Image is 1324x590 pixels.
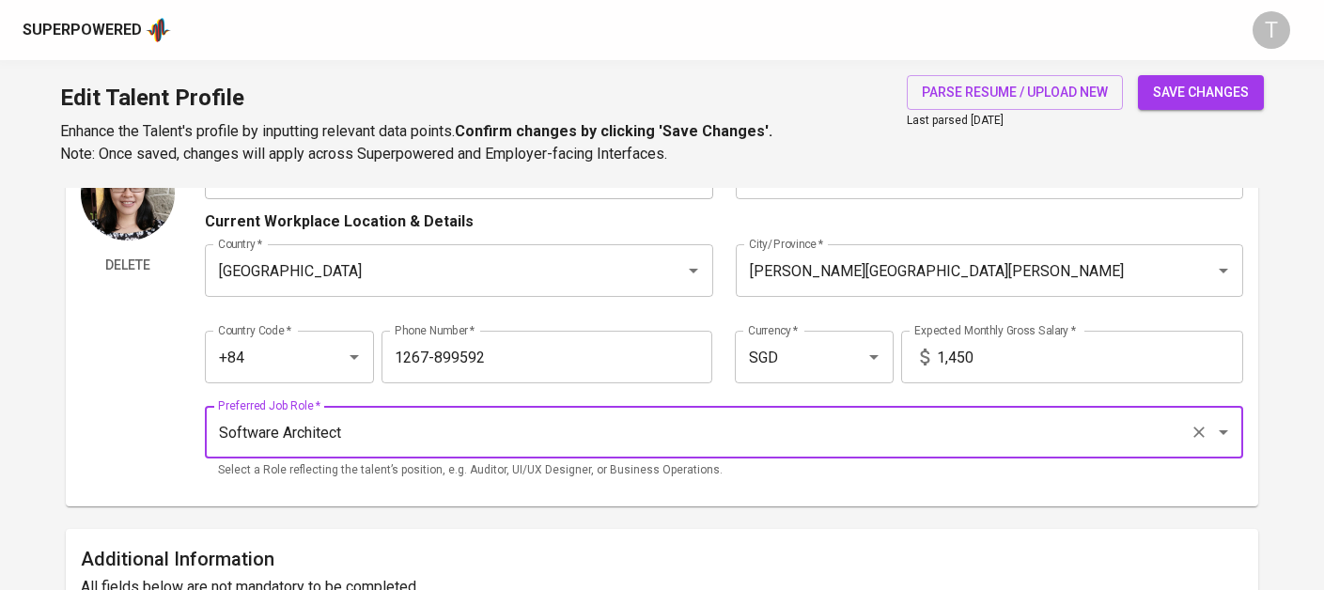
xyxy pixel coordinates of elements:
a: Superpoweredapp logo [23,16,171,44]
button: Open [1210,257,1237,284]
p: Select a Role reflecting the talent’s position, e.g. Auditor, UI/UX Designer, or Business Operati... [218,461,1229,480]
button: Delete [81,248,175,283]
span: parse resume / upload new [922,81,1108,104]
button: Open [341,344,367,370]
span: Delete [88,254,167,277]
img: app logo [146,16,171,44]
button: parse resume / upload new [907,75,1123,110]
h1: Edit Talent Profile [60,75,772,120]
b: Confirm changes by clicking 'Save Changes'. [455,122,772,140]
img: Talent Profile Picture [81,147,175,241]
div: Superpowered [23,20,142,41]
button: Open [861,344,887,370]
button: Clear [1186,419,1212,445]
button: Open [680,257,707,284]
button: save changes [1138,75,1264,110]
p: Current Workplace Location & Details [205,210,474,233]
div: T [1253,11,1290,49]
button: Open [1210,419,1237,445]
span: Last parsed [DATE] [907,114,1004,127]
span: save changes [1153,81,1249,104]
p: Enhance the Talent's profile by inputting relevant data points. Note: Once saved, changes will ap... [60,120,772,165]
h6: Additional Information [81,544,1242,574]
